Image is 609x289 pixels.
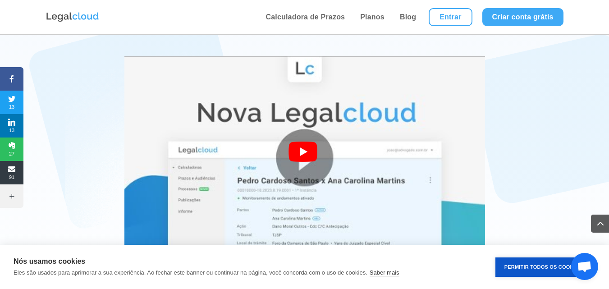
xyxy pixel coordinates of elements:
[495,257,591,277] button: Permitir Todos os Cookies
[429,8,472,26] a: Entrar
[14,257,85,265] strong: Nós usamos cookies
[571,253,598,280] a: Bate-papo aberto
[14,269,367,276] p: Eles são usados para aprimorar a sua experiência. Ao fechar este banner ou continuar na página, v...
[482,8,563,26] a: Criar conta grátis
[46,11,100,23] img: Logo da Legalcloud
[370,269,399,276] a: Saber mais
